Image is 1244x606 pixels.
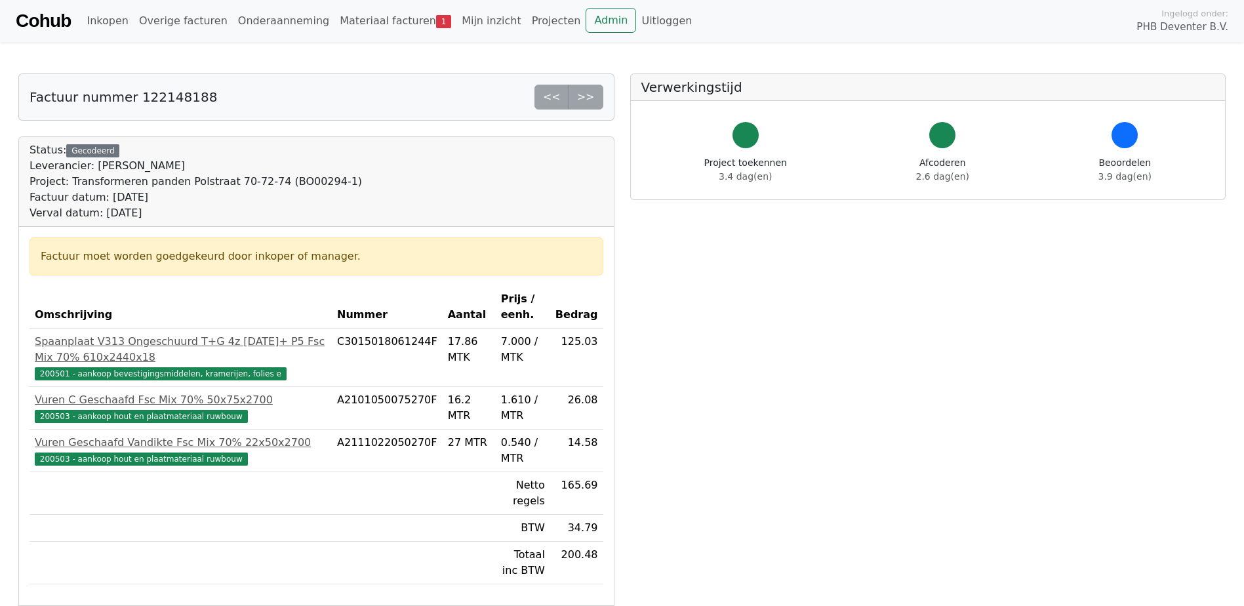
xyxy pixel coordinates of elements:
div: Afcoderen [916,156,969,184]
a: Onderaanneming [233,8,334,34]
a: Uitloggen [636,8,697,34]
div: 27 MTR [448,435,491,451]
div: Gecodeerd [66,144,119,157]
td: 200.48 [550,542,603,584]
td: C3015018061244F [332,329,443,387]
a: Mijn inzicht [456,8,527,34]
a: Vuren C Geschaafd Fsc Mix 70% 50x75x2700200503 - aankoop hout en plaatmateriaal ruwbouw [35,392,327,424]
span: PHB Deventer B.V. [1136,20,1228,35]
a: Spaanplaat V313 Ongeschuurd T+G 4z [DATE]+ P5 Fsc Mix 70% 610x2440x18200501 - aankoop bevestiging... [35,334,327,381]
div: Beoordelen [1098,156,1152,184]
div: Factuur moet worden goedgekeurd door inkoper of manager. [41,249,592,264]
div: Leverancier: [PERSON_NAME] [30,158,362,174]
a: Inkopen [81,8,133,34]
span: 200503 - aankoop hout en plaatmateriaal ruwbouw [35,453,248,466]
a: Cohub [16,5,71,37]
h5: Verwerkingstijd [641,79,1215,95]
th: Bedrag [550,286,603,329]
td: A2101050075270F [332,387,443,430]
span: 200503 - aankoop hout en plaatmateriaal ruwbouw [35,410,248,423]
th: Prijs / eenh. [496,286,550,329]
td: 14.58 [550,430,603,472]
td: 125.03 [550,329,603,387]
div: 0.540 / MTR [501,435,545,466]
th: Omschrijving [30,286,332,329]
span: 1 [436,15,451,28]
div: 7.000 / MTK [501,334,545,365]
div: Project: Transformeren panden Polstraat 70-72-74 (BO00294-1) [30,174,362,190]
div: Status: [30,142,362,221]
a: Admin [586,8,636,33]
td: Totaal inc BTW [496,542,550,584]
th: Nummer [332,286,443,329]
span: 3.9 dag(en) [1098,171,1152,182]
div: Vuren Geschaafd Vandikte Fsc Mix 70% 22x50x2700 [35,435,327,451]
td: A2111022050270F [332,430,443,472]
a: Overige facturen [134,8,233,34]
div: 17.86 MTK [448,334,491,365]
a: Materiaal facturen1 [334,8,456,34]
span: 200501 - aankoop bevestigingsmiddelen, kramerijen, folies e [35,367,287,380]
a: Projecten [527,8,586,34]
div: Factuur datum: [DATE] [30,190,362,205]
div: Spaanplaat V313 Ongeschuurd T+G 4z [DATE]+ P5 Fsc Mix 70% 610x2440x18 [35,334,327,365]
td: 26.08 [550,387,603,430]
td: Netto regels [496,472,550,515]
span: Ingelogd onder: [1161,7,1228,20]
th: Aantal [443,286,496,329]
div: Verval datum: [DATE] [30,205,362,221]
h5: Factuur nummer 122148188 [30,89,217,105]
a: Vuren Geschaafd Vandikte Fsc Mix 70% 22x50x2700200503 - aankoop hout en plaatmateriaal ruwbouw [35,435,327,466]
div: Vuren C Geschaafd Fsc Mix 70% 50x75x2700 [35,392,327,408]
td: 34.79 [550,515,603,542]
td: BTW [496,515,550,542]
div: Project toekennen [704,156,787,184]
div: 1.610 / MTR [501,392,545,424]
td: 165.69 [550,472,603,515]
div: 16.2 MTR [448,392,491,424]
span: 2.6 dag(en) [916,171,969,182]
span: 3.4 dag(en) [719,171,772,182]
